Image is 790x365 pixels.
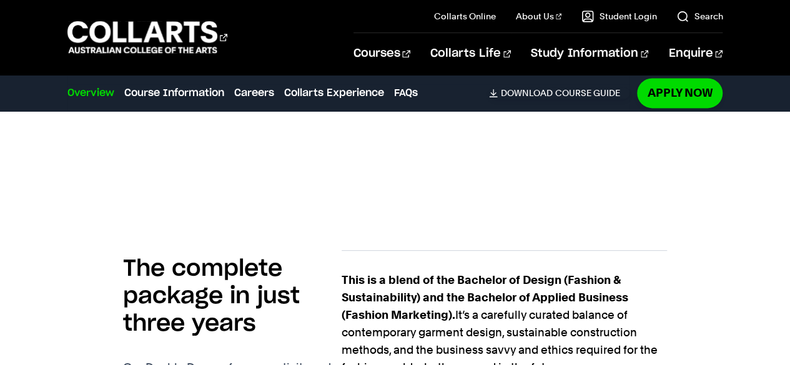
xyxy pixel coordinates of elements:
a: Careers [234,85,274,100]
div: Go to homepage [67,19,227,55]
a: Apply Now [637,78,723,107]
a: Course Information [124,85,224,100]
a: Courses [353,33,410,74]
a: Collarts Life [430,33,511,74]
a: Search [676,10,723,22]
a: Enquire [668,33,723,74]
h2: The complete package in just three years [123,255,342,338]
a: Study Information [531,33,648,74]
a: Collarts Online [434,10,496,22]
a: Collarts Experience [284,85,384,100]
a: Student Login [581,10,656,22]
a: FAQs [394,85,418,100]
a: About Us [516,10,562,22]
a: Overview [67,85,114,100]
span: Download [500,87,552,99]
a: DownloadCourse Guide [489,87,630,99]
strong: This is a blend of the Bachelor of Design (Fashion & Sustainability) and the Bachelor of Applied ... [342,273,628,321]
